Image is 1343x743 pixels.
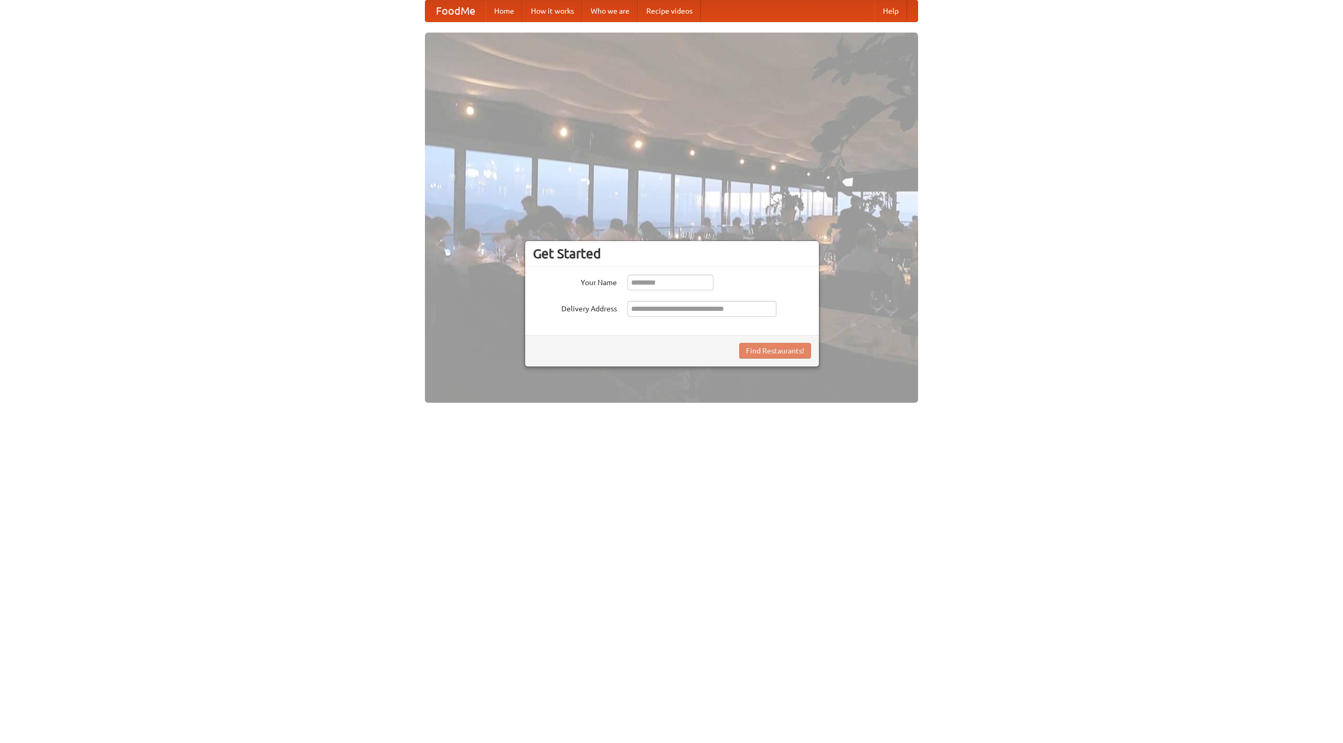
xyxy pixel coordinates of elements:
a: Home [486,1,523,22]
a: FoodMe [425,1,486,22]
label: Your Name [533,275,617,288]
a: Recipe videos [638,1,701,22]
a: How it works [523,1,582,22]
h3: Get Started [533,246,811,261]
button: Find Restaurants! [739,343,811,359]
label: Delivery Address [533,301,617,314]
a: Help [875,1,907,22]
a: Who we are [582,1,638,22]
